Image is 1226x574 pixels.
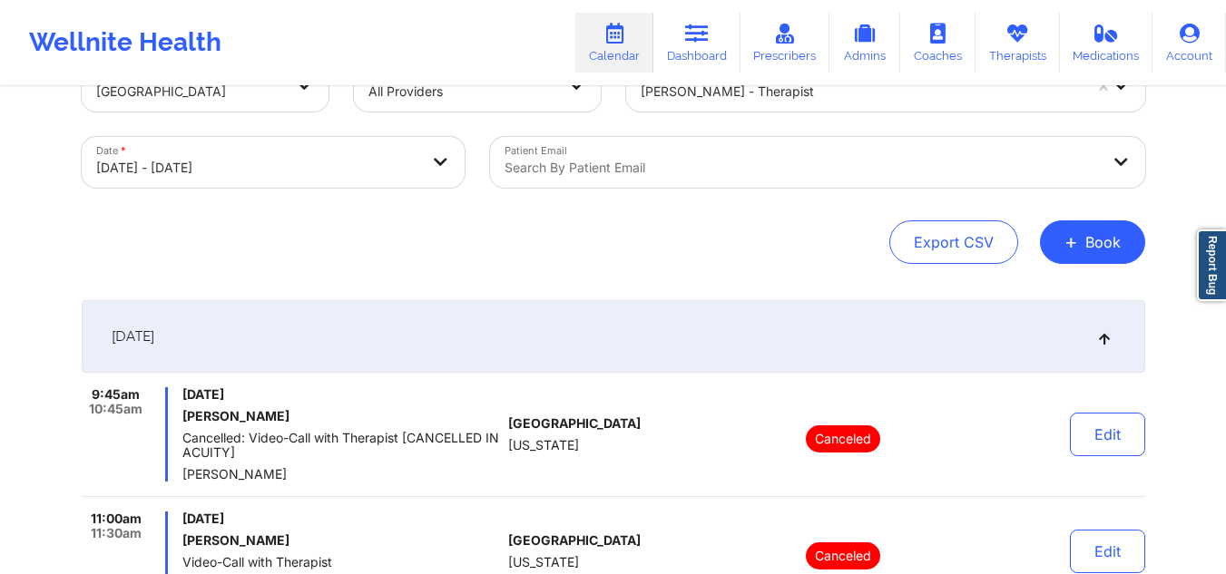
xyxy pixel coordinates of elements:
[182,555,501,569] span: Video-Call with Therapist
[900,13,976,73] a: Coaches
[182,533,501,548] h6: [PERSON_NAME]
[741,13,830,73] a: Prescribers
[182,467,501,482] span: [PERSON_NAME]
[91,526,142,540] span: 11:30am
[889,220,1018,264] button: Export CSV
[1060,13,1153,73] a: Medications
[89,402,142,416] span: 10:45am
[575,13,653,73] a: Calendar
[1040,220,1145,264] button: +Book
[112,327,154,345] span: [DATE]
[653,13,741,73] a: Dashboard
[92,387,140,402] span: 9:45am
[182,409,501,423] h6: [PERSON_NAME]
[182,387,501,402] span: [DATE]
[508,533,641,548] span: [GEOGRAPHIC_DATA]
[1152,13,1226,73] a: Account
[829,13,900,73] a: Admins
[806,425,880,452] p: Canceled
[182,511,501,526] span: [DATE]
[1197,229,1226,301] a: Report Bug
[96,148,419,188] div: [DATE] - [DATE]
[508,438,579,452] span: [US_STATE]
[1070,413,1145,456] button: Edit
[182,431,501,460] span: Cancelled: Video-Call with Therapist [CANCELLED IN ACUITY]
[91,511,142,526] span: 11:00am
[806,542,880,569] p: Canceled
[1070,530,1145,573] button: Edit
[508,555,579,569] span: [US_STATE]
[976,13,1060,73] a: Therapists
[508,416,641,431] span: [GEOGRAPHIC_DATA]
[1064,237,1078,247] span: +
